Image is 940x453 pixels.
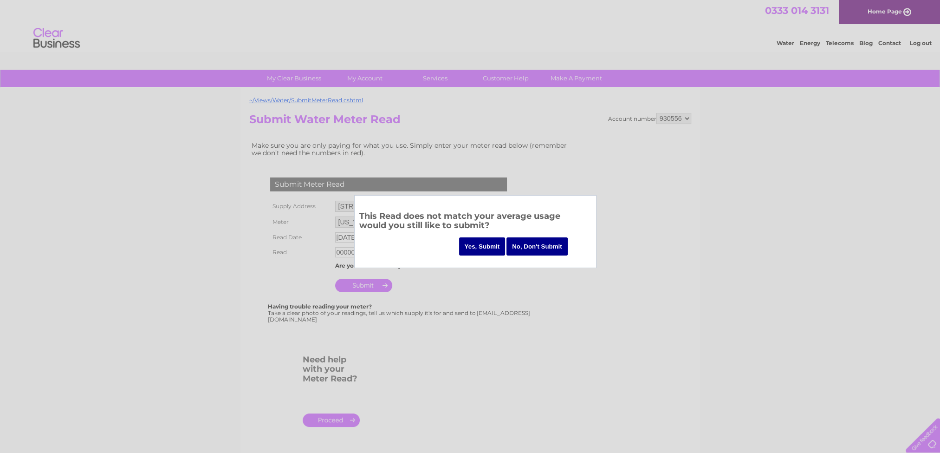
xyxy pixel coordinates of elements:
[251,5,690,45] div: Clear Business is a trading name of Verastar Limited (registered in [GEOGRAPHIC_DATA] No. 3667643...
[777,39,794,46] a: Water
[826,39,854,46] a: Telecoms
[859,39,873,46] a: Blog
[459,237,506,256] input: Yes, Submit
[506,237,568,256] input: No, Don't Submit
[765,5,829,16] a: 0333 014 3131
[878,39,901,46] a: Contact
[359,210,591,235] h3: This Read does not match your average usage would you still like to submit?
[800,39,820,46] a: Energy
[910,39,932,46] a: Log out
[33,24,80,53] img: logo.png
